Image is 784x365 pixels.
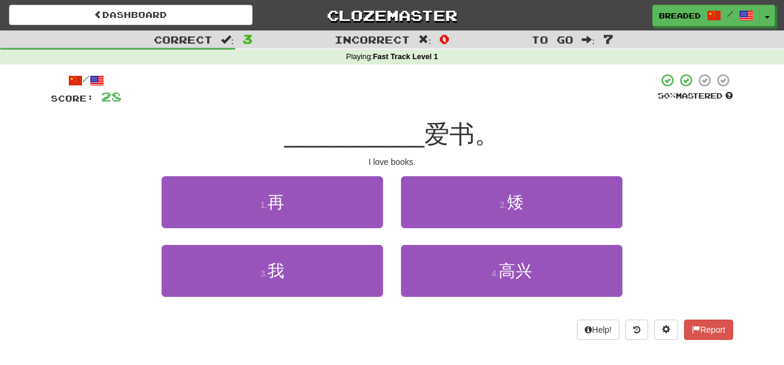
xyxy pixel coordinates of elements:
span: 爱书。 [424,120,500,148]
button: 4.高兴 [401,245,622,297]
a: Dashboard [9,5,253,25]
div: Mastered [658,91,733,102]
button: 2.矮 [401,176,622,228]
small: 3 . [260,269,268,278]
span: / [727,10,733,18]
span: 高兴 [499,262,532,280]
span: Correct [154,33,212,45]
span: : [221,35,234,45]
small: 2 . [500,200,507,210]
span: 28 [101,89,121,104]
small: 1 . [260,200,268,210]
span: __________ [284,120,424,148]
span: Breaded [659,10,701,21]
small: 4 . [491,269,499,278]
div: I love books. [51,156,733,168]
span: 50 % [658,91,676,100]
button: Help! [577,320,619,340]
span: 我 [268,262,284,280]
span: 7 [603,32,613,46]
span: 0 [439,32,449,46]
span: 再 [268,193,284,211]
span: To go [531,33,573,45]
span: : [582,35,595,45]
span: Incorrect [335,33,410,45]
a: Breaded / [652,5,760,26]
button: 3.我 [162,245,383,297]
span: Score: [51,93,94,103]
button: 1.再 [162,176,383,228]
span: : [418,35,431,45]
span: 矮 [507,193,524,211]
a: Clozemaster [271,5,514,26]
button: Report [684,320,733,340]
div: / [51,73,121,88]
strong: Fast Track Level 1 [373,53,438,61]
button: Round history (alt+y) [625,320,648,340]
span: 3 [242,32,253,46]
